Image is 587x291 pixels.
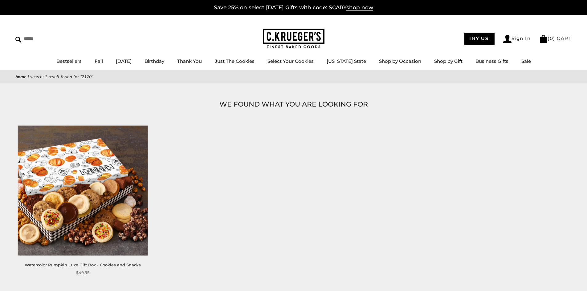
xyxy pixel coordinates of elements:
[116,58,132,64] a: [DATE]
[521,58,531,64] a: Sale
[15,74,26,80] a: Home
[56,58,82,64] a: Bestsellers
[434,58,463,64] a: Shop by Gift
[76,269,89,276] span: $49.95
[25,99,562,110] h1: WE FOUND WHAT YOU ARE LOOKING FOR
[95,58,103,64] a: Fall
[215,58,255,64] a: Just The Cookies
[379,58,421,64] a: Shop by Occasion
[503,35,531,43] a: Sign In
[263,29,324,49] img: C.KRUEGER'S
[464,33,495,45] a: TRY US!
[503,35,512,43] img: Account
[267,58,314,64] a: Select Your Cookies
[214,4,373,11] a: Save 25% on select [DATE] Gifts with code: SCARYshop now
[30,74,93,80] span: Search: 1 result found for "2170"
[28,74,29,80] span: |
[15,37,21,42] img: Search
[550,35,553,41] span: 0
[15,34,89,43] input: Search
[475,58,508,64] a: Business Gifts
[18,125,148,255] img: Watercolor Pumpkin Luxe Gift Box - Cookies and Snacks
[177,58,202,64] a: Thank You
[327,58,366,64] a: [US_STATE] State
[25,262,141,267] a: Watercolor Pumpkin Luxe Gift Box - Cookies and Snacks
[15,73,572,80] nav: breadcrumbs
[346,4,373,11] span: shop now
[145,58,164,64] a: Birthday
[539,35,572,41] a: (0) CART
[539,35,548,43] img: Bag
